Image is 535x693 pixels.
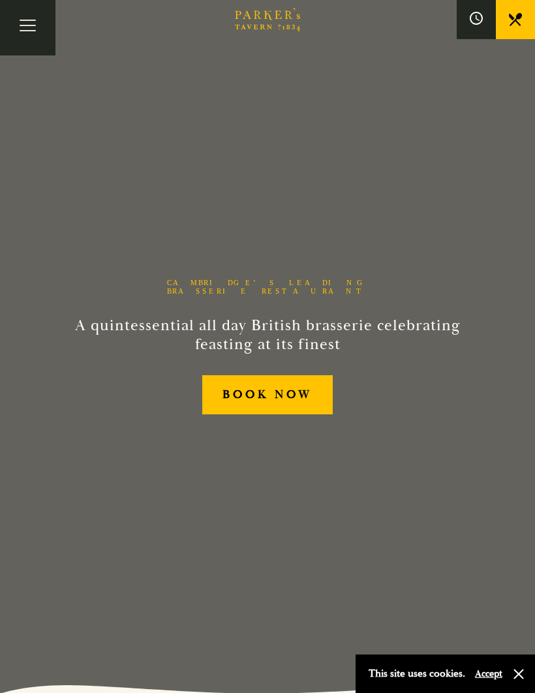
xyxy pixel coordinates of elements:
[475,668,502,680] button: Accept
[202,375,332,415] a: BOOK NOW
[74,316,461,354] h2: A quintessential all day British brasserie celebrating feasting at its finest
[369,664,465,683] p: This site uses cookies.
[147,279,388,296] h1: Cambridge’s Leading Brasserie Restaurant
[512,668,525,681] button: Close and accept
